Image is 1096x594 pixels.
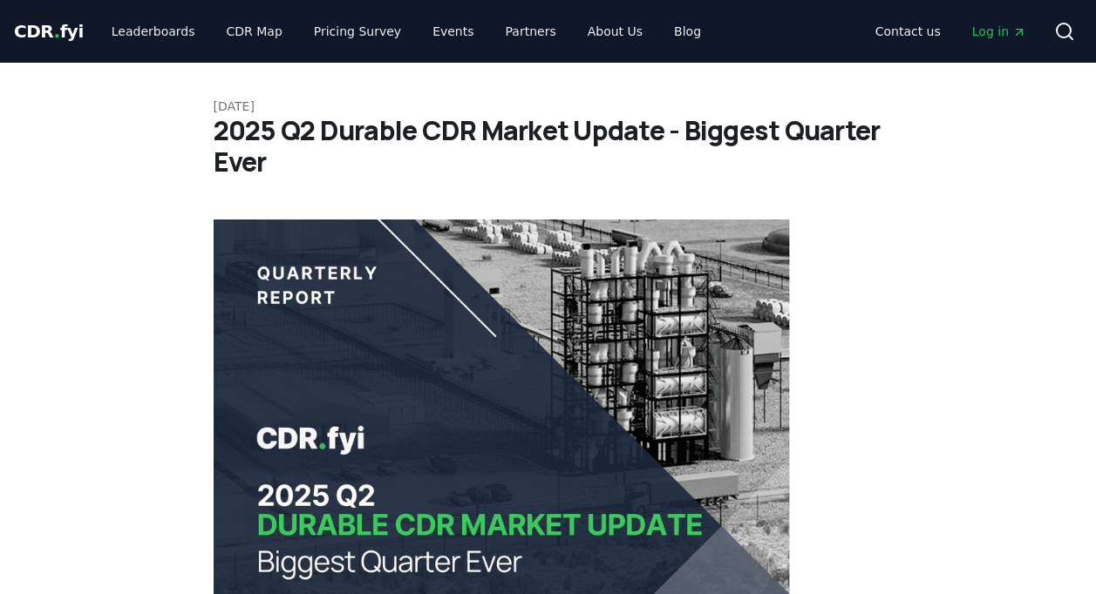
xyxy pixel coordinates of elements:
[213,16,296,47] a: CDR Map
[214,98,883,115] p: [DATE]
[492,16,570,47] a: Partners
[98,16,715,47] nav: Main
[958,16,1040,47] a: Log in
[14,19,84,44] a: CDR.fyi
[419,16,487,47] a: Events
[574,16,657,47] a: About Us
[660,16,715,47] a: Blog
[972,23,1026,40] span: Log in
[14,21,84,42] span: CDR fyi
[861,16,1040,47] nav: Main
[214,115,883,178] h1: 2025 Q2 Durable CDR Market Update - Biggest Quarter Ever
[861,16,955,47] a: Contact us
[54,21,60,42] span: .
[300,16,415,47] a: Pricing Survey
[98,16,209,47] a: Leaderboards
